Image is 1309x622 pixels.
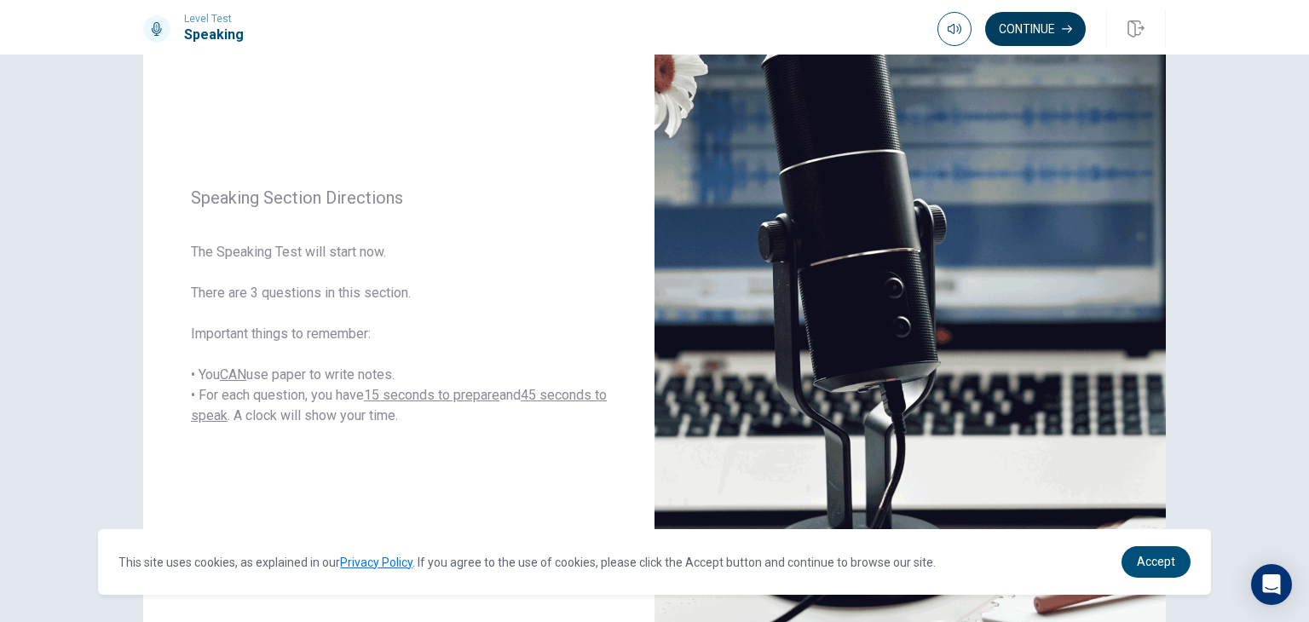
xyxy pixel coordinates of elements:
[340,556,412,569] a: Privacy Policy
[1122,546,1191,578] a: dismiss cookie message
[1251,564,1292,605] div: Open Intercom Messenger
[220,366,246,383] u: CAN
[364,387,499,403] u: 15 seconds to prepare
[184,13,244,25] span: Level Test
[98,529,1211,595] div: cookieconsent
[184,25,244,45] h1: Speaking
[1137,555,1175,568] span: Accept
[118,556,936,569] span: This site uses cookies, as explained in our . If you agree to the use of cookies, please click th...
[985,12,1086,46] button: Continue
[191,187,607,208] span: Speaking Section Directions
[191,242,607,426] span: The Speaking Test will start now. There are 3 questions in this section. Important things to reme...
